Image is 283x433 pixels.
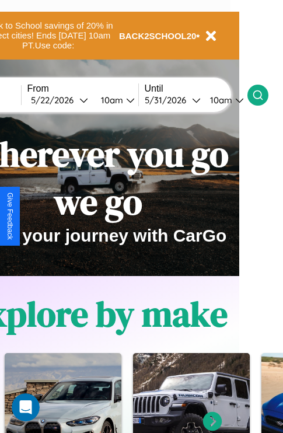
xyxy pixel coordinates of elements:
button: 10am [201,94,247,106]
div: 5 / 31 / 2026 [145,95,192,106]
div: 10am [95,95,126,106]
b: BACK2SCHOOL20 [119,31,197,41]
label: From [27,83,138,94]
div: 10am [204,95,235,106]
div: 5 / 22 / 2026 [31,95,79,106]
button: 10am [92,94,138,106]
iframe: Intercom live chat [12,393,40,421]
div: Give Feedback [6,193,14,240]
label: Until [145,83,247,94]
button: 5/22/2026 [27,94,92,106]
